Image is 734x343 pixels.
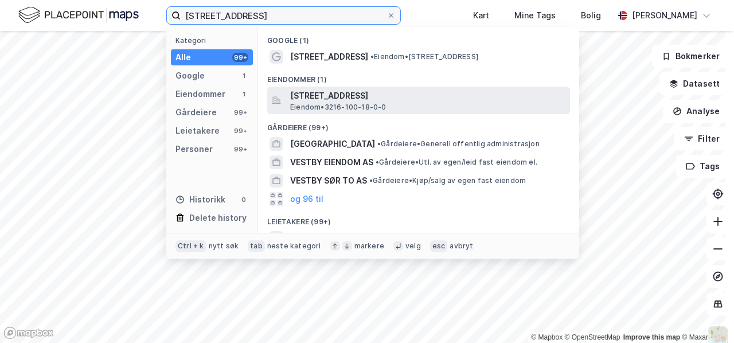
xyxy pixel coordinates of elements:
[623,333,680,341] a: Improve this map
[189,211,247,225] div: Delete history
[652,45,729,68] button: Bokmerker
[175,69,205,83] div: Google
[290,89,565,103] span: [STREET_ADDRESS]
[175,142,213,156] div: Personer
[3,326,54,340] a: Mapbox homepage
[450,241,473,251] div: avbryt
[369,176,526,185] span: Gårdeiere • Kjøp/salg av egen fast eiendom
[290,231,382,245] span: [PERSON_NAME] 154-4
[676,155,729,178] button: Tags
[430,240,448,252] div: esc
[248,240,265,252] div: tab
[290,103,386,112] span: Eiendom • 3216-100-18-0-0
[632,9,697,22] div: [PERSON_NAME]
[239,89,248,99] div: 1
[232,108,248,117] div: 99+
[377,139,381,148] span: •
[290,192,323,206] button: og 96 til
[473,9,489,22] div: Kart
[239,195,248,204] div: 0
[232,126,248,135] div: 99+
[290,174,367,188] span: VESTBY SØR TO AS
[290,155,373,169] span: VESTBY EIENDOM AS
[565,333,620,341] a: OpenStreetMap
[239,71,248,80] div: 1
[354,241,384,251] div: markere
[258,27,579,48] div: Google (1)
[376,158,537,167] span: Gårdeiere • Utl. av egen/leid fast eiendom el.
[377,139,540,149] span: Gårdeiere • Generell offentlig administrasjon
[370,52,374,61] span: •
[370,52,478,61] span: Eiendom • [STREET_ADDRESS]
[232,53,248,62] div: 99+
[674,127,729,150] button: Filter
[531,333,563,341] a: Mapbox
[267,241,321,251] div: neste kategori
[175,36,253,45] div: Kategori
[18,5,139,25] img: logo.f888ab2527a4732fd821a326f86c7f29.svg
[175,106,217,119] div: Gårdeiere
[677,288,734,343] iframe: Chat Widget
[175,50,191,64] div: Alle
[175,240,206,252] div: Ctrl + k
[258,208,579,229] div: Leietakere (99+)
[181,7,386,24] input: Søk på adresse, matrikkel, gårdeiere, leietakere eller personer
[175,124,220,138] div: Leietakere
[232,145,248,154] div: 99+
[514,9,556,22] div: Mine Tags
[405,241,421,251] div: velg
[290,50,368,64] span: [STREET_ADDRESS]
[677,288,734,343] div: Kontrollprogram for chat
[209,241,239,251] div: nytt søk
[175,87,225,101] div: Eiendommer
[290,137,375,151] span: [GEOGRAPHIC_DATA]
[659,72,729,95] button: Datasett
[258,114,579,135] div: Gårdeiere (99+)
[376,158,379,166] span: •
[581,9,601,22] div: Bolig
[258,66,579,87] div: Eiendommer (1)
[175,193,225,206] div: Historikk
[663,100,729,123] button: Analyse
[369,176,373,185] span: •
